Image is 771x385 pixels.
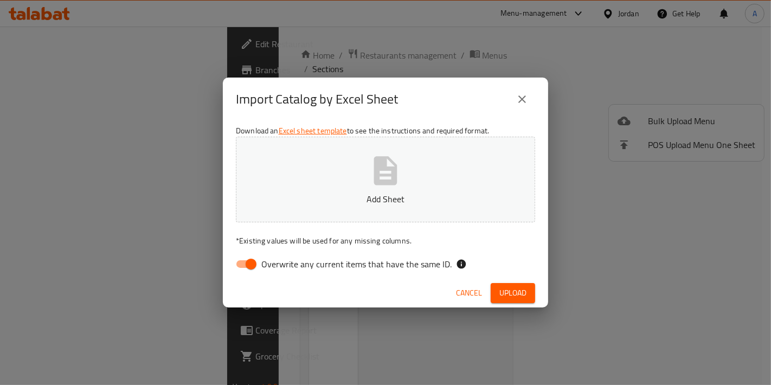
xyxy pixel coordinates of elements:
[279,124,347,138] a: Excel sheet template
[452,283,486,303] button: Cancel
[223,121,548,278] div: Download an to see the instructions and required format.
[253,193,518,206] p: Add Sheet
[261,258,452,271] span: Overwrite any current items that have the same ID.
[236,235,535,246] p: Existing values will be used for any missing columns.
[499,286,526,300] span: Upload
[509,86,535,112] button: close
[456,286,482,300] span: Cancel
[491,283,535,303] button: Upload
[236,137,535,222] button: Add Sheet
[456,259,467,269] svg: If the overwrite option isn't selected, then the items that match an existing ID will be ignored ...
[236,91,398,108] h2: Import Catalog by Excel Sheet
